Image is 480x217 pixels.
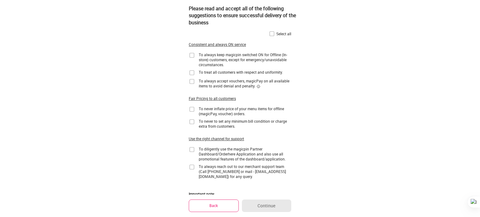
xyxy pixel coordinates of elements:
[189,78,195,85] img: home-delivery-unchecked-checkbox-icon.f10e6f61.svg
[199,52,291,67] div: To always keep magicpin switched ON for Offline (In-store) customers, except for emergency/unavoi...
[189,164,195,170] img: home-delivery-unchecked-checkbox-icon.f10e6f61.svg
[189,191,215,197] div: Important note:
[199,78,291,88] div: To always accept vouchers, magicPay on all available items to avoid denial and penalty.
[189,70,195,76] img: home-delivery-unchecked-checkbox-icon.f10e6f61.svg
[189,146,195,153] img: home-delivery-unchecked-checkbox-icon.f10e6f61.svg
[199,70,283,75] div: To treat all customers with respect and uniformity.
[199,119,291,129] div: To never to set any minimum bill condition or charge extra from customers.
[199,146,291,161] div: To diligently use the magicpin Partner Dashboard/Orderhere Application and also use all promotion...
[242,200,291,212] button: Continue
[199,106,291,116] div: To never inflate price of your menu items for offline (magicPay, voucher) orders.
[189,119,195,125] img: home-delivery-unchecked-checkbox-icon.f10e6f61.svg
[189,200,239,212] button: Back
[189,136,244,141] div: Use the right channel for support
[276,31,291,36] div: Select all
[189,42,246,47] div: Consistent and always ON service
[269,31,275,37] img: home-delivery-unchecked-checkbox-icon.f10e6f61.svg
[189,52,195,58] img: home-delivery-unchecked-checkbox-icon.f10e6f61.svg
[189,106,195,112] img: home-delivery-unchecked-checkbox-icon.f10e6f61.svg
[199,164,291,179] div: To always reach out to our merchant support team (Call [PHONE_NUMBER] or mail - [EMAIL_ADDRESS][D...
[189,96,236,101] div: Fair Pricing to all customers
[257,85,260,88] img: informationCircleBlack.2195f373.svg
